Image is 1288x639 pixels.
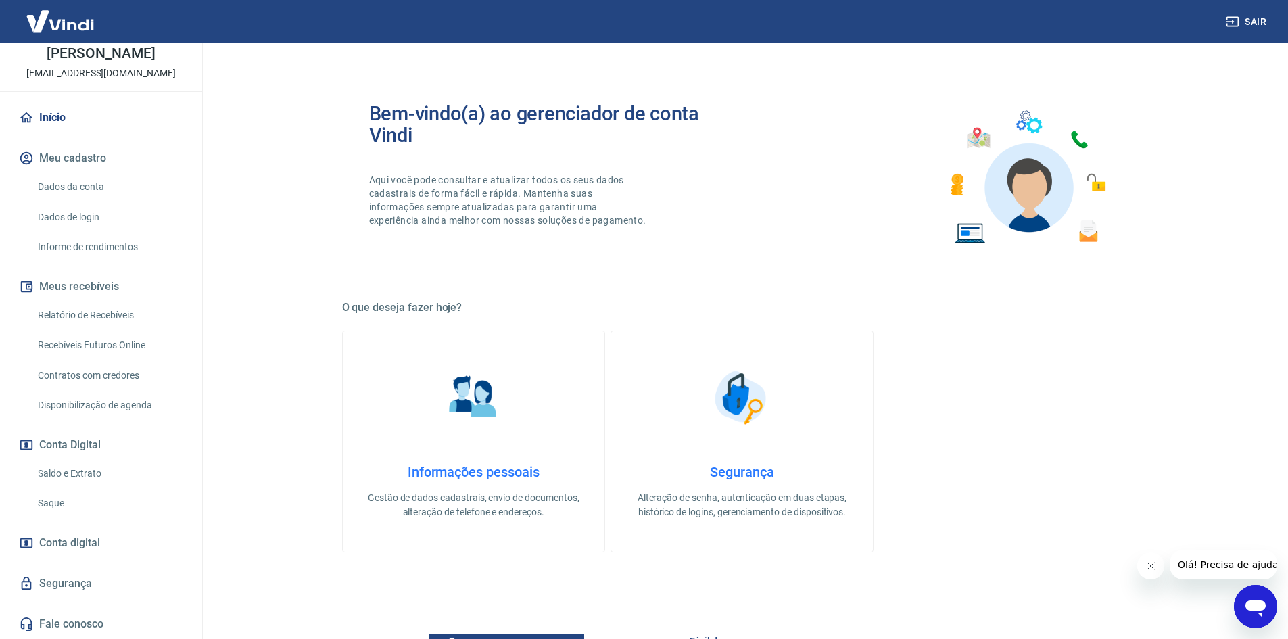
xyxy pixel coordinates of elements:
img: Informações pessoais [439,364,507,431]
h4: Informações pessoais [364,464,583,480]
a: Dados da conta [32,173,186,201]
h2: Bem-vindo(a) ao gerenciador de conta Vindi [369,103,742,146]
iframe: Fechar mensagem [1137,552,1164,579]
a: Dados de login [32,204,186,231]
button: Meu cadastro [16,143,186,173]
h5: O que deseja fazer hoje? [342,301,1143,314]
button: Meus recebíveis [16,272,186,302]
a: Início [16,103,186,133]
span: Conta digital [39,534,100,552]
p: Gestão de dados cadastrais, envio de documentos, alteração de telefone e endereços. [364,491,583,519]
img: Imagem de um avatar masculino com diversos icones exemplificando as funcionalidades do gerenciado... [938,103,1116,252]
a: Segurança [16,569,186,598]
iframe: Botão para abrir a janela de mensagens [1234,585,1277,628]
button: Conta Digital [16,430,186,460]
button: Sair [1223,9,1272,34]
a: Saldo e Extrato [32,460,186,488]
a: Recebíveis Futuros Online [32,331,186,359]
img: Segurança [708,364,776,431]
p: Aqui você pode consultar e atualizar todos os seus dados cadastrais de forma fácil e rápida. Mant... [369,173,649,227]
a: Conta digital [16,528,186,558]
span: Olá! Precisa de ajuda? [8,9,114,20]
a: Informações pessoaisInformações pessoaisGestão de dados cadastrais, envio de documentos, alteraçã... [342,331,605,552]
img: Vindi [16,1,104,42]
p: [PERSON_NAME] [47,47,155,61]
a: Saque [32,490,186,517]
h4: Segurança [633,464,851,480]
p: Alteração de senha, autenticação em duas etapas, histórico de logins, gerenciamento de dispositivos. [633,491,851,519]
a: Relatório de Recebíveis [32,302,186,329]
a: SegurançaSegurançaAlteração de senha, autenticação em duas etapas, histórico de logins, gerenciam... [611,331,874,552]
iframe: Mensagem da empresa [1170,550,1277,579]
a: Informe de rendimentos [32,233,186,261]
a: Contratos com credores [32,362,186,389]
p: [EMAIL_ADDRESS][DOMAIN_NAME] [26,66,176,80]
a: Fale conosco [16,609,186,639]
a: Disponibilização de agenda [32,392,186,419]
